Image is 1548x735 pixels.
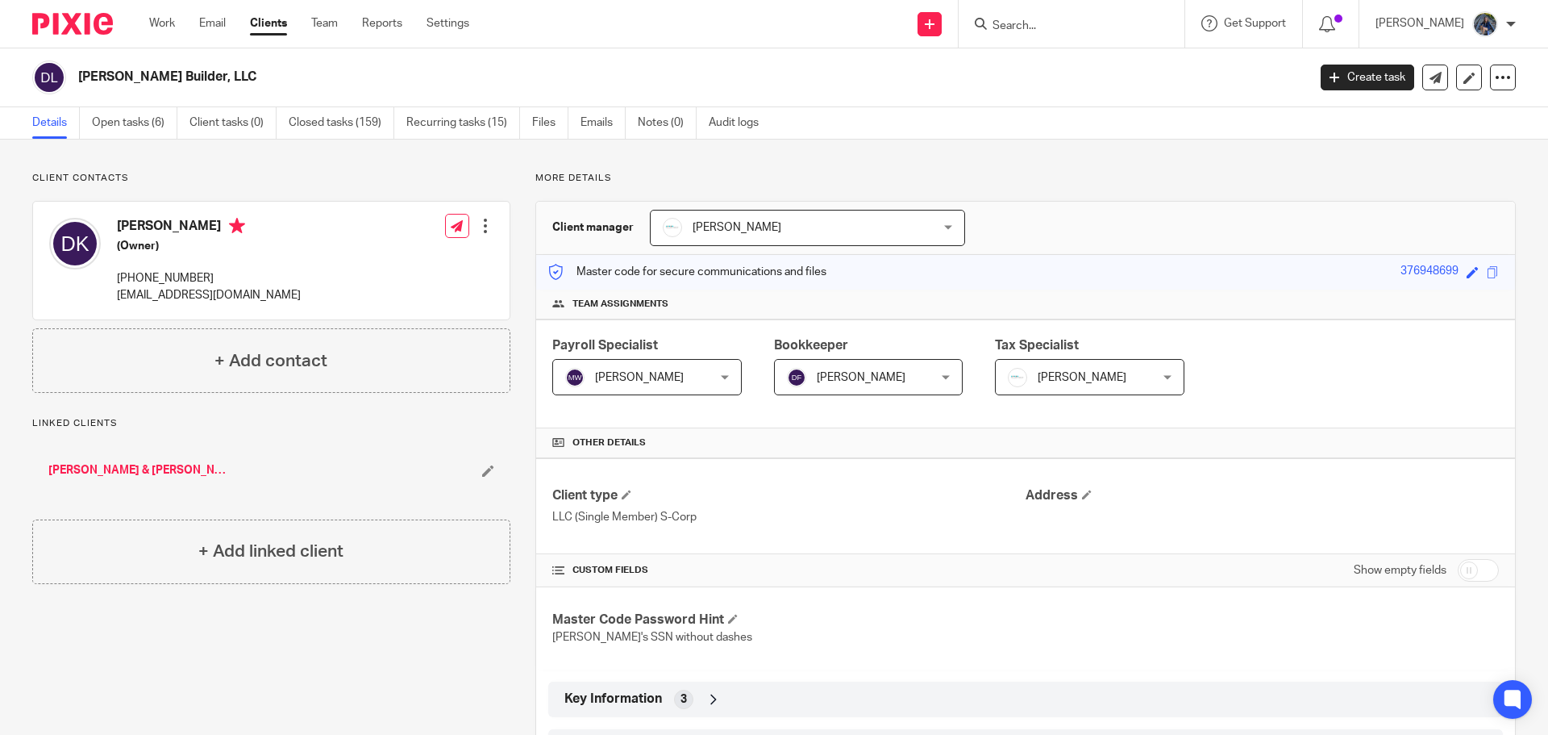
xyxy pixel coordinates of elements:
span: [PERSON_NAME] [817,372,905,383]
a: Create task [1321,65,1414,90]
p: More details [535,172,1516,185]
a: Work [149,15,175,31]
div: 376948699 [1400,263,1459,282]
p: [PERSON_NAME] [1375,15,1464,31]
p: Linked clients [32,417,510,430]
span: 3 [680,691,687,708]
a: Team [311,15,338,31]
span: [PERSON_NAME]'s SSN without dashes [552,632,752,643]
h4: Address [1026,487,1499,504]
a: Recurring tasks (15) [406,107,520,139]
a: Clients [250,15,287,31]
img: svg%3E [787,368,806,387]
a: Reports [362,15,402,31]
span: [PERSON_NAME] [1038,372,1126,383]
p: Client contacts [32,172,510,185]
a: Email [199,15,226,31]
img: _Logo.png [1008,368,1027,387]
a: Closed tasks (159) [289,107,394,139]
a: Client tasks (0) [189,107,277,139]
h2: [PERSON_NAME] Builder, LLC [78,69,1053,86]
h4: Client type [552,487,1026,504]
span: Team assignments [572,298,668,311]
p: Master code for secure communications and files [548,264,826,280]
img: svg%3E [565,368,585,387]
a: Details [32,107,80,139]
span: Payroll Specialist [552,339,658,352]
img: _Logo.png [663,218,682,237]
h4: + Add contact [214,349,327,374]
span: Get Support [1224,18,1286,29]
h4: CUSTOM FIELDS [552,564,1026,577]
img: svg%3E [49,218,101,269]
input: Search [991,19,1136,34]
a: Audit logs [709,107,771,139]
p: [PHONE_NUMBER] [117,270,301,286]
img: svg%3E [32,61,66,94]
span: Tax Specialist [995,339,1079,352]
label: Show empty fields [1354,562,1446,578]
h4: [PERSON_NAME] [117,218,301,238]
a: Emails [580,107,626,139]
span: [PERSON_NAME] [595,372,684,383]
img: 20210918_184149%20(2).jpg [1472,11,1498,37]
h4: + Add linked client [198,539,343,564]
i: Primary [229,218,245,234]
span: [PERSON_NAME] [693,222,781,233]
h3: Client manager [552,219,634,236]
a: Notes (0) [638,107,697,139]
span: Bookkeeper [774,339,848,352]
img: Pixie [32,13,113,35]
h4: Master Code Password Hint [552,612,1026,629]
a: [PERSON_NAME] & [PERSON_NAME] [48,462,227,478]
p: LLC (Single Member) S-Corp [552,509,1026,525]
h5: (Owner) [117,238,301,254]
span: Other details [572,436,646,449]
a: Open tasks (6) [92,107,177,139]
a: Settings [427,15,469,31]
p: [EMAIL_ADDRESS][DOMAIN_NAME] [117,287,301,303]
span: Key Information [564,691,662,708]
a: Files [532,107,568,139]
